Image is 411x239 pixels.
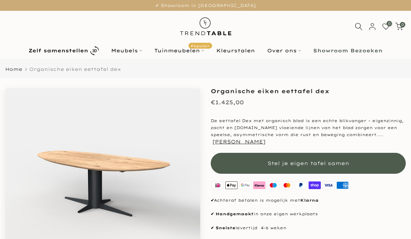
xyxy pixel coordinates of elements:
strong: Klarna [300,198,319,203]
a: Zelf samenstellen [23,45,105,57]
img: klarna [252,181,266,190]
a: Over ons [261,46,307,55]
img: american express [335,181,349,190]
p: levertijd 4-6 weken [211,225,406,232]
div: €1.425,00 [211,97,244,107]
button: Stel je eigen tafel samen [211,153,406,174]
img: paypal [294,181,308,190]
p: ✔ Showroom in [GEOGRAPHIC_DATA] [9,2,402,9]
b: Showroom Bezoeken [313,48,382,53]
iframe: toggle-frame [1,203,36,238]
a: 0 [382,23,390,30]
span: 0 [387,21,392,26]
img: master [280,181,294,190]
strong: ✔ [211,225,214,230]
strong: Handgemaakt [216,211,254,216]
button: [PERSON_NAME] [212,139,265,145]
img: ideal [211,181,225,190]
img: apple pay [225,181,239,190]
strong: Snelste [216,225,235,230]
span: 0 [400,22,405,27]
img: trend-table [175,11,236,42]
p: De eettafel Dex met organisch blad is een echte blikvanger – eigenzinnig, zacht en [DOMAIN_NAME] ... [211,118,406,145]
b: Zelf samenstellen [29,48,88,53]
a: Kleurstalen [210,46,261,55]
h1: Organische eiken eettafel dex [211,88,406,94]
span: Organische eiken eettafel dex [29,66,121,72]
img: maestro [266,181,280,190]
span: Populair [188,43,212,49]
img: shopify pay [308,181,322,190]
span: Stel je eigen tafel samen [267,160,349,166]
strong: ✔ [211,198,214,203]
img: visa [322,181,336,190]
a: Home [5,67,22,72]
a: 0 [395,23,403,30]
a: TuinmeubelenPopulair [148,46,210,55]
p: Achteraf betalen is mogelijk met [211,197,406,204]
p: in onze eigen werkplaats [211,211,406,218]
img: google pay [239,181,253,190]
a: Showroom Bezoeken [307,46,389,55]
strong: ✔ [211,211,214,216]
a: Meubels [105,46,148,55]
